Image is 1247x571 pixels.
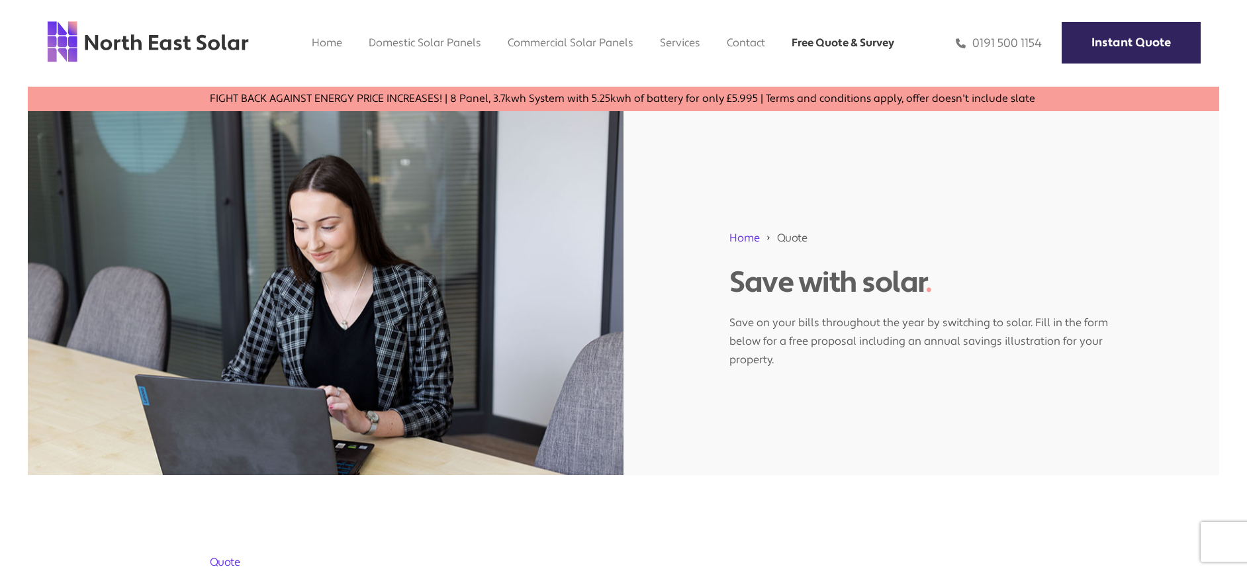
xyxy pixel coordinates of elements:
img: phone icon [956,36,966,51]
p: Save on your bills throughout the year by switching to solar. Fill in the form below for a free p... [729,300,1113,369]
a: Contact [727,36,765,50]
span: Quote [777,230,807,245]
h2: Quote [210,554,590,570]
img: person in meeting [28,111,623,475]
a: Domestic Solar Panels [369,36,481,50]
a: Instant Quote [1062,22,1201,64]
h1: Save with solar [729,265,1113,300]
a: 0191 500 1154 [956,36,1042,51]
img: 211688_forward_arrow_icon.svg [765,230,772,245]
a: Home [729,231,760,245]
img: north east solar logo [46,20,250,64]
a: Commercial Solar Panels [508,36,633,50]
span: . [925,264,932,301]
a: Services [660,36,700,50]
a: Home [312,36,342,50]
a: Free Quote & Survey [792,36,894,50]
